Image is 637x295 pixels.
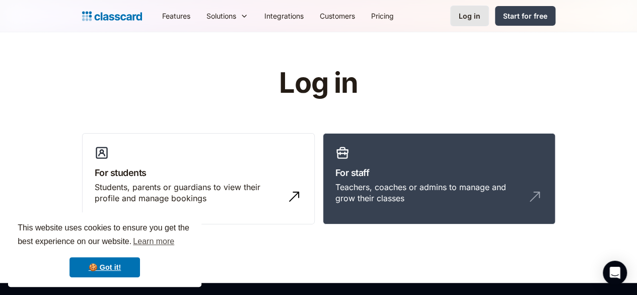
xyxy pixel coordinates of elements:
[69,257,140,277] a: dismiss cookie message
[131,234,176,249] a: learn more about cookies
[82,133,315,225] a: For studentsStudents, parents or guardians to view their profile and manage bookings
[503,11,547,21] div: Start for free
[335,166,543,180] h3: For staff
[198,5,256,27] div: Solutions
[335,182,523,204] div: Teachers, coaches or admins to manage and grow their classes
[206,11,236,21] div: Solutions
[154,5,198,27] a: Features
[82,9,142,23] a: home
[18,222,192,249] span: This website uses cookies to ensure you get the best experience on our website.
[363,5,402,27] a: Pricing
[450,6,489,26] a: Log in
[256,5,312,27] a: Integrations
[8,212,201,287] div: cookieconsent
[323,133,555,225] a: For staffTeachers, coaches or admins to manage and grow their classes
[603,261,627,285] div: Open Intercom Messenger
[95,166,302,180] h3: For students
[159,68,478,99] h1: Log in
[495,6,555,26] a: Start for free
[312,5,363,27] a: Customers
[95,182,282,204] div: Students, parents or guardians to view their profile and manage bookings
[459,11,480,21] div: Log in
